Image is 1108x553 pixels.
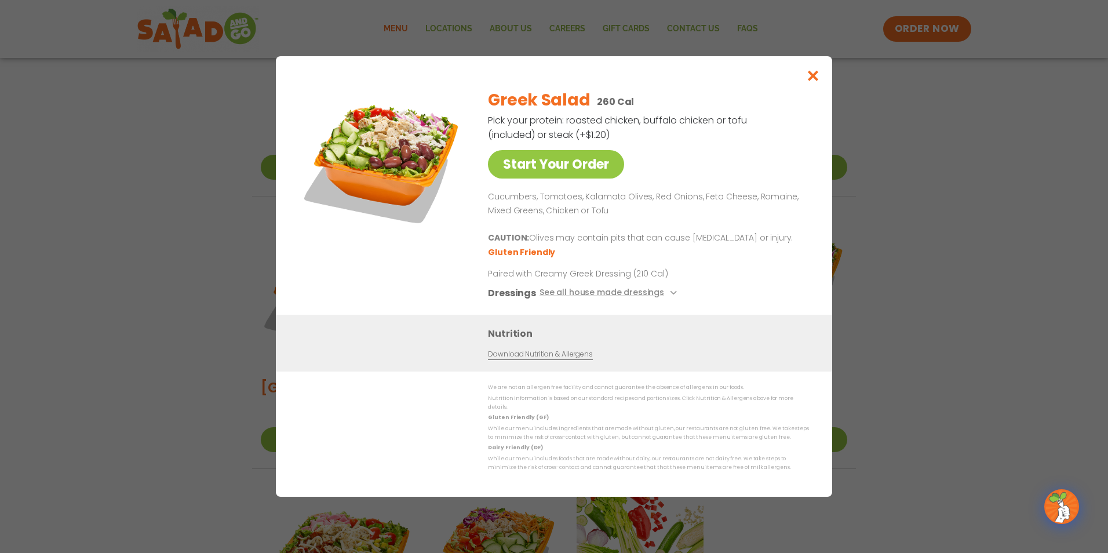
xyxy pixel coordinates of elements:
[488,231,804,245] p: Olives may contain pits that can cause [MEDICAL_DATA] or injury.
[488,113,749,142] p: Pick your protein: roasted chicken, buffalo chicken or tofu (included) or steak (+$1.20)
[488,454,809,472] p: While our menu includes foods that are made without dairy, our restaurants are not dairy free. We...
[488,326,815,341] h3: Nutrition
[488,190,804,218] p: Cucumbers, Tomatoes, Kalamata Olives, Red Onions, Feta Cheese, Romaine, Mixed Greens, Chicken or ...
[488,150,624,179] a: Start Your Order
[488,383,809,392] p: We are not an allergen free facility and cannot guarantee the absence of allergens in our foods.
[488,349,592,360] a: Download Nutrition & Allergens
[488,88,590,112] h2: Greek Salad
[488,232,529,243] b: CAUTION:
[488,246,557,259] li: Gluten Friendly
[540,286,680,300] button: See all house made dressings
[488,424,809,442] p: While our menu includes ingredients that are made without gluten, our restaurants are not gluten ...
[1045,490,1078,523] img: wpChatIcon
[302,79,464,242] img: Featured product photo for Greek Salad
[597,94,634,109] p: 260 Cal
[488,286,536,300] h3: Dressings
[488,268,702,280] p: Paired with Creamy Greek Dressing (210 Cal)
[488,444,542,451] strong: Dairy Friendly (DF)
[488,394,809,412] p: Nutrition information is based on our standard recipes and portion sizes. Click Nutrition & Aller...
[488,414,548,421] strong: Gluten Friendly (GF)
[794,56,832,95] button: Close modal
